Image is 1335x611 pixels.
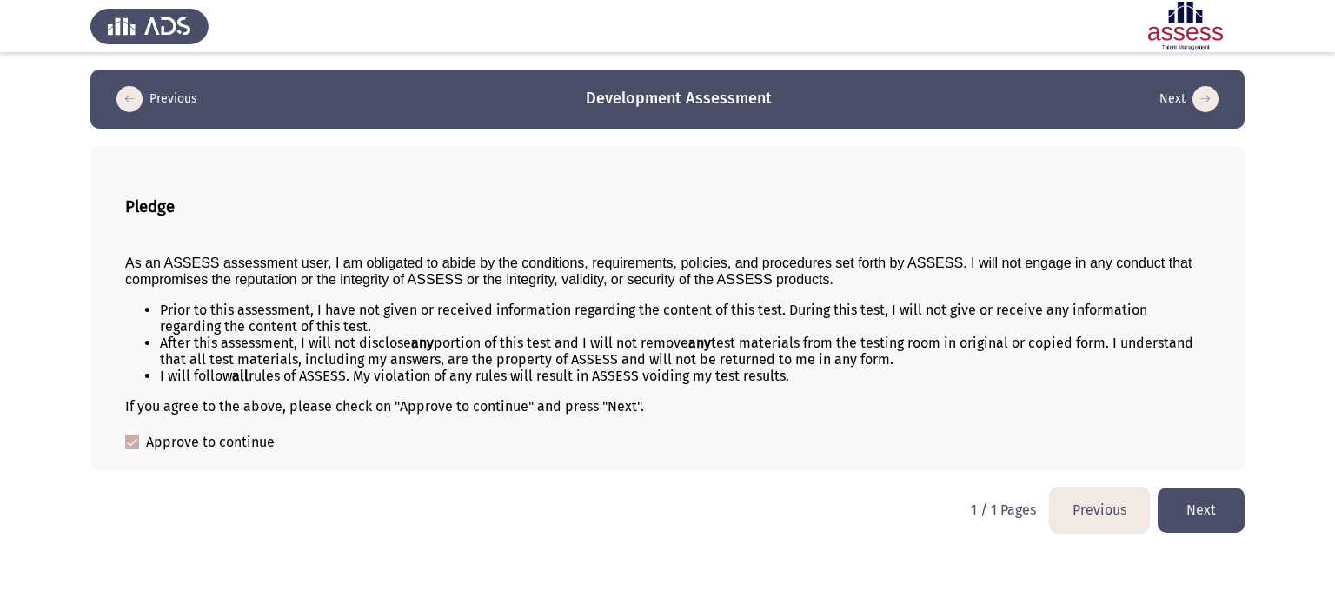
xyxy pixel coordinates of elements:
[688,335,711,351] b: any
[1050,488,1149,532] button: load previous page
[125,256,1192,287] span: As an ASSESS assessment user, I am obligated to abide by the conditions, requirements, policies, ...
[971,501,1036,518] p: 1 / 1 Pages
[586,88,772,110] h3: Development Assessment
[1154,85,1224,113] button: load next page
[411,335,434,351] b: any
[90,2,209,50] img: Assess Talent Management logo
[125,398,1210,415] div: If you agree to the above, please check on "Approve to continue" and press "Next".
[160,335,1210,368] li: After this assessment, I will not disclose portion of this test and I will not remove test materi...
[125,197,175,216] b: Pledge
[146,432,275,453] span: Approve to continue
[1126,2,1245,50] img: Assessment logo of Development Assessment R1 (EN/AR)
[1158,488,1245,532] button: load next page
[160,302,1210,335] li: Prior to this assessment, I have not given or received information regarding the content of this ...
[111,85,203,113] button: load previous page
[232,368,249,384] b: all
[160,368,1210,384] li: I will follow rules of ASSESS. My violation of any rules will result in ASSESS voiding my test re...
